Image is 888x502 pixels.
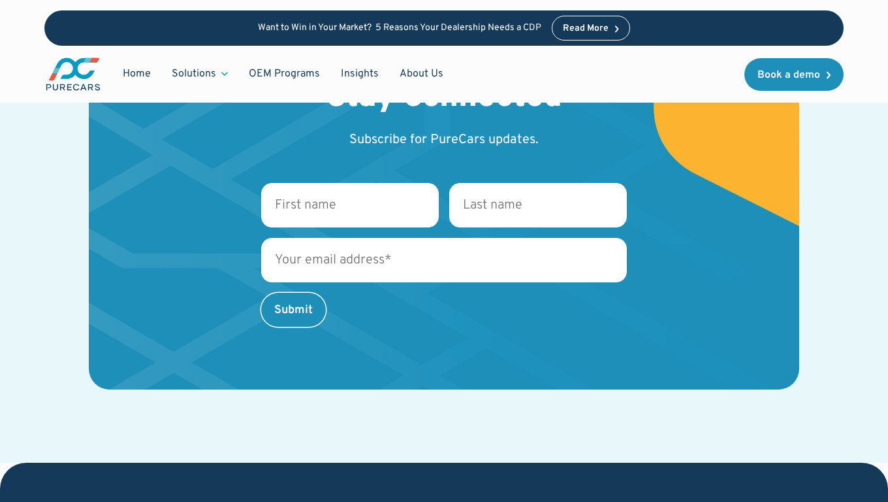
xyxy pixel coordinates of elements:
[44,56,102,92] a: main
[261,238,627,282] input: Your email address*
[326,80,562,118] h2: Stay Connected
[449,183,627,227] input: Last name
[552,16,630,41] a: Read More
[330,61,389,86] a: Insights
[44,56,102,92] img: purecars logo
[172,67,216,81] div: Solutions
[563,24,609,33] div: Read More
[258,23,541,34] p: Want to Win in Your Market? 5 Reasons Your Dealership Needs a CDP
[744,58,844,91] a: Book a demo
[161,61,238,86] div: Solutions
[112,61,161,86] a: Home
[261,183,439,227] input: First name
[389,61,454,86] a: About Us
[757,70,820,80] div: Book a demo
[349,131,539,149] p: Subscribe for PureCars updates.
[238,61,330,86] a: OEM Programs
[261,293,326,327] input: Submit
